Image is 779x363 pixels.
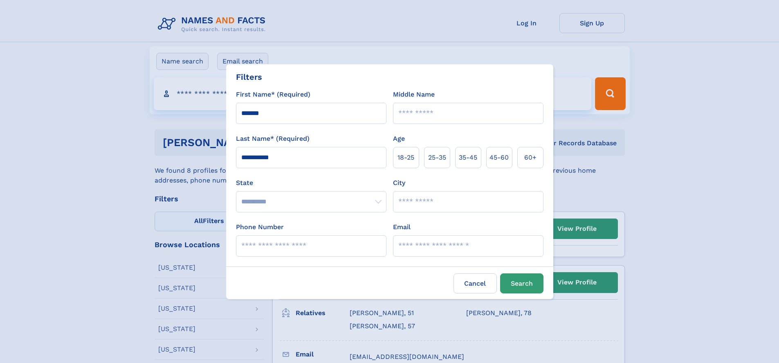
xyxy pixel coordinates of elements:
span: 60+ [524,153,537,162]
label: Last Name* (Required) [236,134,310,144]
label: First Name* (Required) [236,90,310,99]
button: Search [500,273,543,293]
label: Middle Name [393,90,435,99]
label: Email [393,222,411,232]
div: Filters [236,71,262,83]
span: 25‑35 [428,153,446,162]
label: State [236,178,386,188]
label: Cancel [453,273,497,293]
span: 18‑25 [397,153,414,162]
label: Phone Number [236,222,284,232]
span: 35‑45 [459,153,477,162]
label: Age [393,134,405,144]
span: 45‑60 [489,153,509,162]
label: City [393,178,405,188]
